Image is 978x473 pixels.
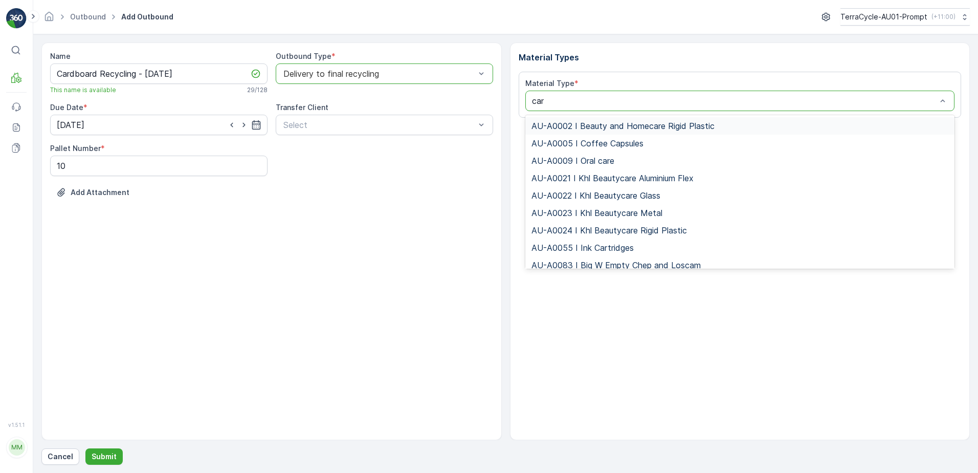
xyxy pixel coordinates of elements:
[531,243,634,252] span: AU-A0055 I Ink Cartridges
[70,12,106,21] a: Outbound
[531,156,614,165] span: AU-A0009 I Oral care
[6,422,27,428] span: v 1.51.1
[531,121,715,131] span: AU-A0002 I Beauty and Homecare Rigid Plastic
[50,115,268,135] input: dd/mm/yyyy
[34,168,213,177] span: 01993126509999989136LJ8503562501000650300
[381,9,596,21] p: 01993126509999989136LJ8503562501000650300
[50,184,136,201] button: Upload File
[54,185,78,193] span: [DATE]
[63,219,152,227] span: AU-PI0020 I Water filters
[58,202,82,210] span: 2.18 kg
[525,79,574,88] label: Material Type
[6,430,27,465] button: MM
[840,12,927,22] p: TerraCycle-AU01-Prompt
[57,252,73,261] span: 0 kg
[85,448,123,465] button: Submit
[9,219,63,227] span: Material Type :
[531,226,687,235] span: AU-A0024 I Khl Beautycare Rigid Plastic
[9,202,58,210] span: First Weight :
[247,86,268,94] p: 29 / 128
[43,15,55,24] a: Homepage
[531,191,660,200] span: AU-A0022 I Khl Beautycare Glass
[50,86,116,94] span: This name is available
[9,439,25,456] div: MM
[57,235,81,244] span: 2.18 kg
[48,451,73,462] p: Cancel
[519,51,962,63] p: Material Types
[276,103,328,112] label: Transfer Client
[9,252,57,261] span: Last Weight :
[50,52,71,60] label: Name
[9,168,34,177] span: Name :
[6,8,27,29] img: logo
[50,144,101,153] label: Pallet Number
[9,185,54,193] span: Arrive Date :
[41,448,79,465] button: Cancel
[531,139,643,148] span: AU-A0005 I Coffee Capsules
[92,451,117,462] p: Submit
[50,103,83,112] label: Due Date
[71,187,129,198] p: Add Attachment
[283,119,475,131] p: Select
[119,12,175,22] span: Add Outbound
[9,235,57,244] span: Net Amount :
[531,208,662,218] span: AU-A0023 I Khl Beautycare Metal
[276,52,331,60] label: Outbound Type
[531,261,701,270] span: AU-A0083 I Big W Empty Chep and Loscam
[931,13,955,21] p: ( +11:00 )
[840,8,970,26] button: TerraCycle-AU01-Prompt(+11:00)
[531,174,694,183] span: AU-A0021 I Khl Beautycare Aluminium Flex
